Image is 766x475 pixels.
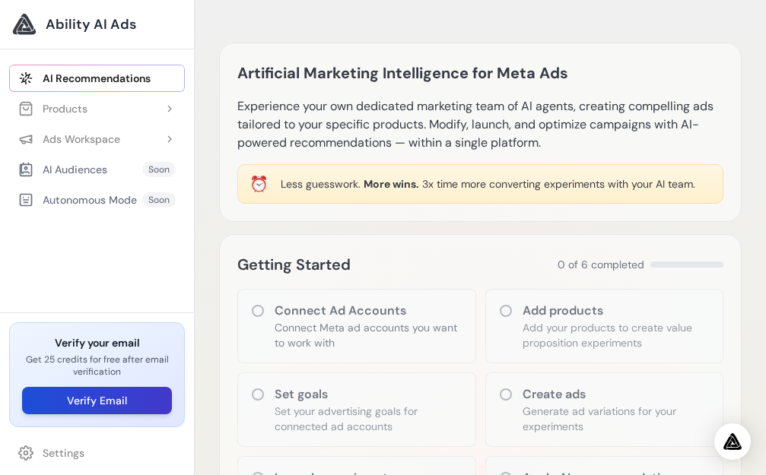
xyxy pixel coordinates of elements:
[22,335,172,350] h3: Verify your email
[12,12,182,36] a: Ability AI Ads
[523,302,711,320] h3: Add products
[281,177,361,191] span: Less guesswork.
[9,439,185,467] a: Settings
[9,125,185,153] button: Ads Workspace
[46,14,136,35] span: Ability AI Ads
[18,131,120,147] div: Ads Workspace
[275,404,463,434] p: Set your advertising goals for connected ad accounts
[18,101,87,116] div: Products
[558,257,644,272] span: 0 of 6 completed
[523,320,711,350] p: Add your products to create value proposition experiments
[142,192,176,207] span: Soon
[237,252,351,277] h2: Getting Started
[9,65,185,92] a: AI Recommendations
[275,385,463,404] h3: Set goals
[142,162,176,177] span: Soon
[275,320,463,350] p: Connect Meta ad accounts you want to work with
[523,385,711,404] h3: Create ads
[523,404,711,434] p: Generate ad variations for your experiments
[18,162,107,177] div: AI Audiences
[364,177,419,191] span: More wins.
[422,177,695,191] span: 3x time more converting experiments with your AI team.
[275,302,463,320] h3: Connect Ad Accounts
[22,353,172,378] p: Get 25 credits for free after email verification
[237,97,723,152] p: Experience your own dedicated marketing team of AI agents, creating compelling ads tailored to yo...
[237,61,568,85] h1: Artificial Marketing Intelligence for Meta Ads
[714,423,751,460] div: Open Intercom Messenger
[9,95,185,122] button: Products
[18,192,137,207] div: Autonomous Mode
[250,173,269,195] div: ⏰
[22,387,172,414] button: Verify Email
